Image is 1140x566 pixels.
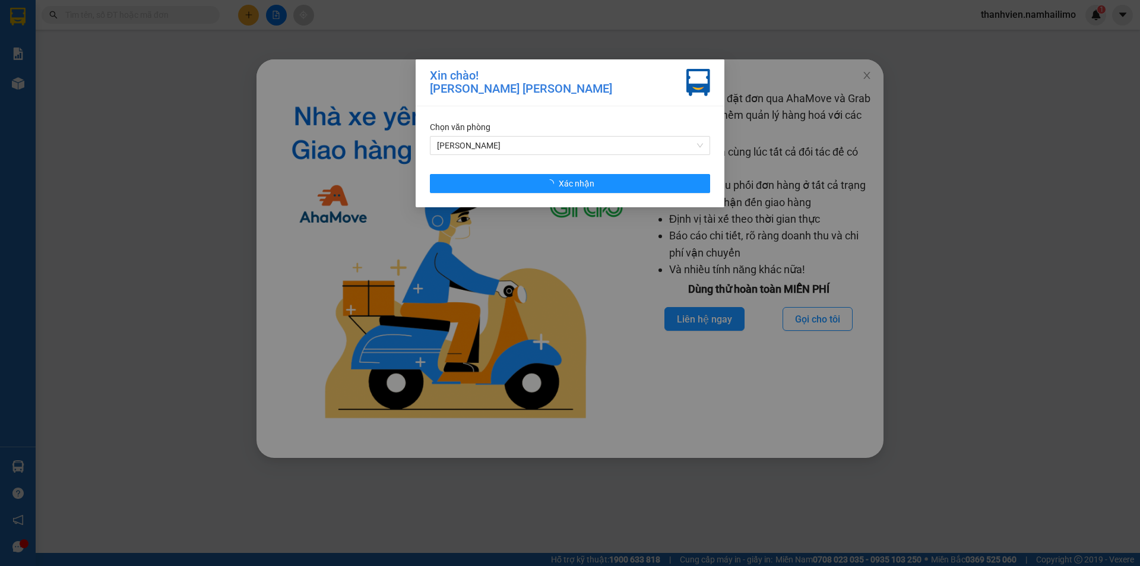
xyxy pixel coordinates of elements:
span: Xác nhận [559,177,594,190]
div: Xin chào! [PERSON_NAME] [PERSON_NAME] [430,69,612,96]
span: VP Phan Thiết [437,137,703,154]
span: loading [546,179,559,188]
div: Chọn văn phòng [430,121,710,134]
button: Xác nhận [430,174,710,193]
img: vxr-icon [686,69,710,96]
